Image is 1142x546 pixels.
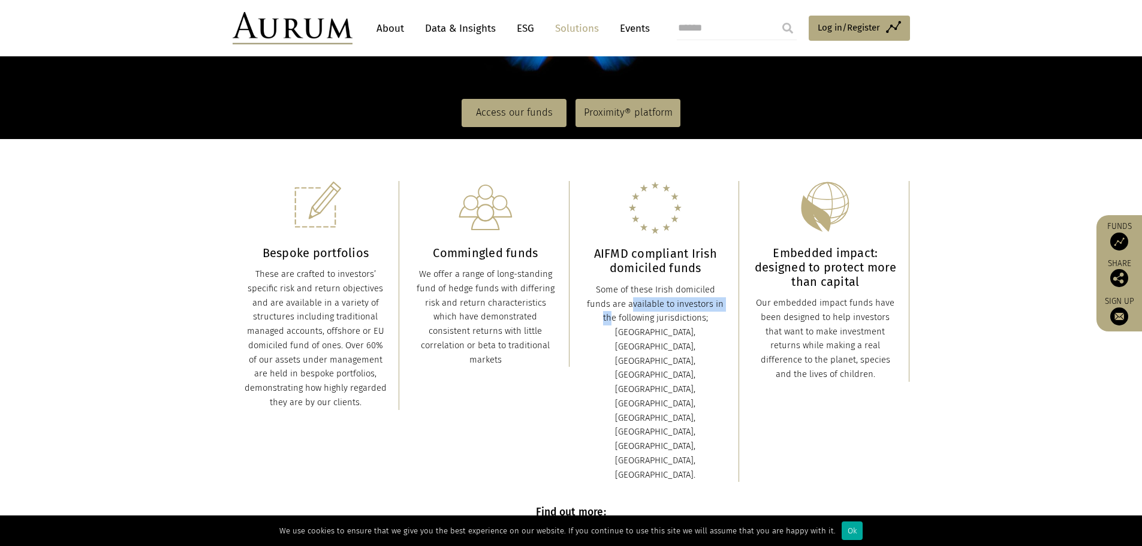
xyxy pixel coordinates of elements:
a: Solutions [549,17,605,40]
h3: Embedded impact: designed to protect more than capital [754,246,897,289]
a: Funds [1102,221,1136,251]
a: Access our funds [462,99,567,126]
img: Access Funds [1110,233,1128,251]
div: Share [1102,260,1136,287]
div: Our embedded impact funds have been designed to help investors that want to make investment retur... [754,296,897,382]
div: Some of these Irish domiciled funds are available to investors in the following jurisdictions; [G... [584,283,727,482]
a: Data & Insights [419,17,502,40]
h3: Bespoke portfolios [245,246,387,260]
div: We offer a range of long-standing fund of hedge funds with differing risk and return characterist... [414,267,557,367]
div: Ok [842,521,863,540]
a: Events [614,17,650,40]
h3: Commingled funds [414,246,557,260]
h6: Find out more: [233,506,910,518]
img: Share this post [1110,269,1128,287]
input: Submit [776,16,800,40]
span: Log in/Register [818,20,880,35]
a: Log in/Register [809,16,910,41]
h3: AIFMD compliant Irish domiciled funds [584,246,727,275]
div: These are crafted to investors’ specific risk and return objectives and are available in a variet... [245,267,387,410]
a: Proximity® platform [575,99,680,126]
a: ESG [511,17,540,40]
a: About [370,17,410,40]
a: Sign up [1102,296,1136,325]
img: Aurum [233,12,352,44]
img: Sign up to our newsletter [1110,307,1128,325]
